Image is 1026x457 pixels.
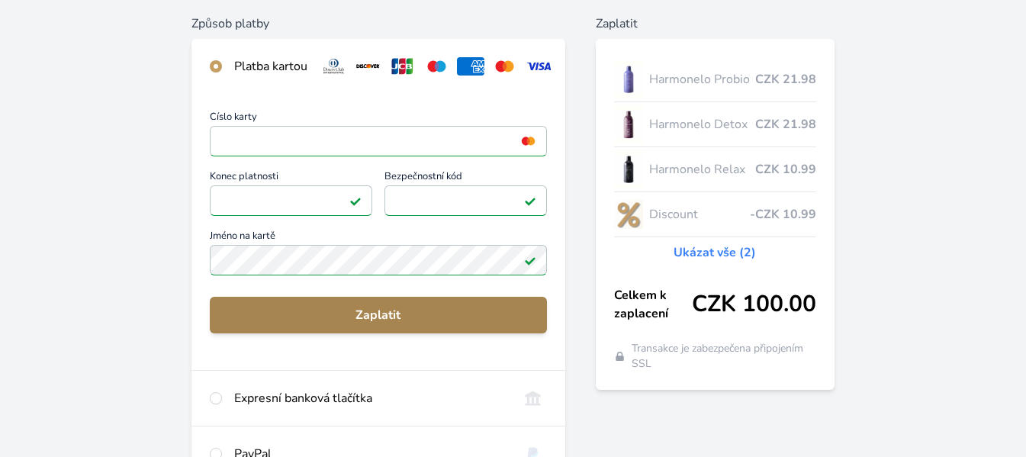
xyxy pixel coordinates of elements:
span: Číslo karty [210,112,547,126]
button: Zaplatit [210,297,547,333]
img: Platné pole [524,254,536,266]
img: discover.svg [354,57,382,76]
span: CZK 21.98 [755,115,816,134]
img: CLEAN_RELAX_se_stinem_x-lo.jpg [614,150,643,188]
img: onlineBanking_CZ.svg [519,389,547,407]
div: Expresní banková tlačítka [234,389,507,407]
img: amex.svg [457,57,485,76]
h6: Způsob platby [191,14,565,33]
span: Jméno na kartě [210,231,547,245]
iframe: Iframe pro bezpečnostní kód [391,190,540,211]
div: Platba kartou [234,57,307,76]
span: Konec platnosti [210,172,372,185]
span: CZK 10.99 [755,160,816,179]
span: Harmonelo Probio [649,70,755,89]
span: Discount [649,205,750,224]
img: Platné pole [524,195,536,207]
iframe: Iframe pro datum vypršení platnosti [217,190,365,211]
img: DETOX_se_stinem_x-lo.jpg [614,105,643,143]
span: Harmonelo Relax [649,160,755,179]
img: mc [518,134,539,148]
img: CLEAN_PROBIO_se_stinem_x-lo.jpg [614,60,643,98]
a: Ukázat vše (2) [674,243,756,262]
span: Transakce je zabezpečena připojením SSL [632,341,816,372]
img: visa.svg [525,57,553,76]
img: jcb.svg [388,57,417,76]
img: discount-lo.png [614,195,643,233]
img: maestro.svg [423,57,451,76]
span: Bezpečnostní kód [384,172,547,185]
span: Harmonelo Detox [649,115,755,134]
span: Celkem k zaplacení [614,286,692,323]
iframe: Iframe pro číslo karty [217,130,540,152]
img: Platné pole [349,195,362,207]
h6: Zaplatit [596,14,835,33]
span: CZK 21.98 [755,70,816,89]
span: -CZK 10.99 [750,205,816,224]
span: CZK 100.00 [692,291,816,318]
img: diners.svg [320,57,348,76]
span: Zaplatit [222,306,535,324]
img: mc.svg [490,57,519,76]
input: Jméno na kartěPlatné pole [210,245,547,275]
